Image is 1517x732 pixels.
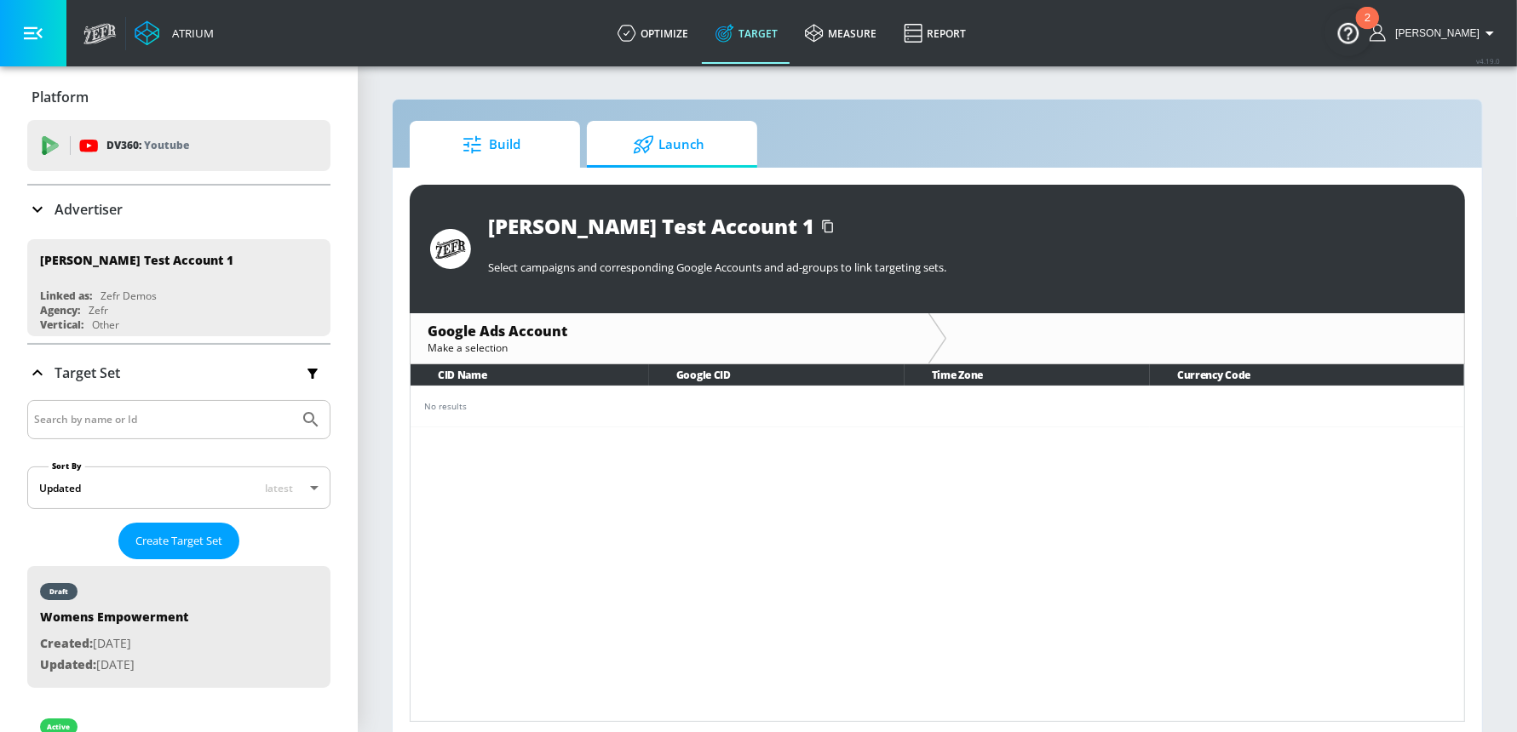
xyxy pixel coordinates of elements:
[890,3,980,64] a: Report
[55,200,123,219] p: Advertiser
[1476,56,1500,66] span: v 4.19.0
[27,120,330,171] div: DV360: Youtube
[265,481,293,495] span: latest
[106,136,189,155] p: DV360:
[411,364,649,386] th: CID Name
[40,633,188,655] p: [DATE]
[1365,18,1370,40] div: 2
[34,409,292,431] input: Search by name or Id
[27,345,330,401] div: Target Set
[49,587,68,596] div: draft
[40,252,233,268] div: [PERSON_NAME] Test Account 1
[27,566,330,688] div: draftWomens EmpowermentCreated:[DATE]Updated:[DATE]
[32,88,89,106] p: Platform
[135,20,214,46] a: Atrium
[424,400,1451,413] div: No results
[40,609,188,633] div: Womens Empowerment
[39,481,81,495] div: Updated
[604,3,702,64] a: optimize
[40,635,93,651] span: Created:
[40,655,188,676] p: [DATE]
[649,364,905,386] th: Google CID
[135,531,222,551] span: Create Target Set
[428,340,911,355] div: Make a selection
[27,239,330,336] div: [PERSON_NAME] Test Account 1Linked as:Zefr DemosAgency:ZefrVertical:Other
[604,124,733,165] span: Launch
[89,303,108,317] div: Zefr
[40,303,80,317] div: Agency:
[165,26,214,41] div: Atrium
[27,73,330,121] div: Platform
[49,460,85,472] label: Sort By
[1370,23,1500,43] button: [PERSON_NAME]
[702,3,791,64] a: Target
[791,3,890,64] a: measure
[55,363,120,382] p: Target Set
[101,289,157,303] div: Zefr Demos
[118,523,239,559] button: Create Target Set
[427,124,556,165] span: Build
[40,289,92,303] div: Linked as:
[40,656,96,672] span: Updated:
[428,322,911,340] div: Google Ads Account
[92,317,119,332] div: Other
[1388,27,1480,39] span: login as: andrew.serby@zefr.com
[488,212,814,240] div: [PERSON_NAME] Test Account 1
[48,723,71,731] div: active
[905,364,1150,386] th: Time Zone
[411,313,928,363] div: Google Ads AccountMake a selection
[144,136,189,154] p: Youtube
[40,317,83,332] div: Vertical:
[1150,364,1464,386] th: Currency Code
[1325,9,1372,56] button: Open Resource Center, 2 new notifications
[488,260,1445,275] p: Select campaigns and corresponding Google Accounts and ad-groups to link targeting sets.
[27,186,330,233] div: Advertiser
